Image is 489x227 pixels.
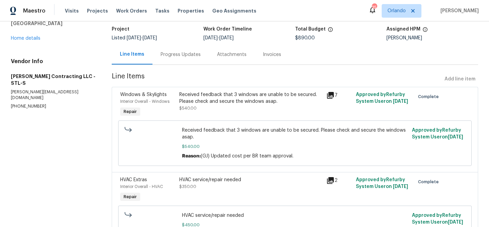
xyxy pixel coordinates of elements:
span: Projects [87,7,108,14]
span: $540.00 [179,106,197,110]
span: Listed [112,36,157,40]
div: Progress Updates [161,51,201,58]
h5: Project [112,27,129,32]
span: Tasks [155,8,169,13]
span: Windows & Skylights [120,92,167,97]
div: 35 [372,4,377,11]
span: Complete [418,93,441,100]
h5: Total Budget [295,27,326,32]
span: (GJ) Updated cost per BR team approval. [201,154,293,158]
span: $890.00 [295,36,315,40]
span: [DATE] [127,36,141,40]
div: Attachments [217,51,247,58]
span: Approved by Refurby System User on [412,213,463,225]
span: Complete [418,178,441,185]
span: [DATE] [143,36,157,40]
span: Properties [178,7,204,14]
span: Interior Overall - Windows [120,99,169,103]
span: [DATE] [393,99,408,104]
span: Geo Assignments [212,7,256,14]
p: [PERSON_NAME][EMAIL_ADDRESS][DOMAIN_NAME] [11,89,95,101]
div: HVAC service/repair needed [179,176,323,183]
h5: Assigned HPM [386,27,420,32]
h5: Work Order Timeline [203,27,252,32]
span: Work Orders [116,7,147,14]
h4: Vendor Info [11,58,95,65]
span: HVAC service/repair needed [182,212,408,219]
span: [PERSON_NAME] [438,7,479,14]
span: Interior Overall - HVAC [120,185,163,189]
div: [PERSON_NAME] [386,36,478,40]
span: $350.00 [179,185,196,189]
span: Approved by Refurby System User on [356,177,408,189]
span: [DATE] [393,184,408,189]
h5: [GEOGRAPHIC_DATA] [11,20,95,27]
h5: [PERSON_NAME] Contracting LLC - STL-S [11,73,95,87]
span: [DATE] [203,36,218,40]
div: Received feedback that 3 windows are unable to be secured. Please check and secure the windows asap. [179,91,323,105]
span: Received feedback that 3 windows are unable to be secured. Please check and secure the windows asap. [182,127,408,140]
p: [PHONE_NUMBER] [11,103,95,109]
span: HVAC Extras [120,177,147,182]
span: - [127,36,157,40]
div: Line Items [120,51,144,58]
div: Invoices [263,51,281,58]
span: Maestro [23,7,46,14]
span: The hpm assigned to this work order. [422,27,428,36]
div: 7 [326,91,352,99]
a: Home details [11,36,40,41]
span: Visits [65,7,79,14]
span: Reason: [182,154,201,158]
span: Repair [121,193,140,200]
span: $540.00 [182,143,408,150]
span: Approved by Refurby System User on [412,128,463,139]
span: [DATE] [448,220,463,225]
span: Orlando [387,7,406,14]
div: 2 [326,176,352,185]
span: Line Items [112,73,442,86]
span: Repair [121,108,140,115]
span: - [203,36,234,40]
span: Approved by Refurby System User on [356,92,408,104]
span: [DATE] [448,135,463,139]
span: The total cost of line items that have been proposed by Opendoor. This sum includes line items th... [328,27,333,36]
span: [DATE] [219,36,234,40]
